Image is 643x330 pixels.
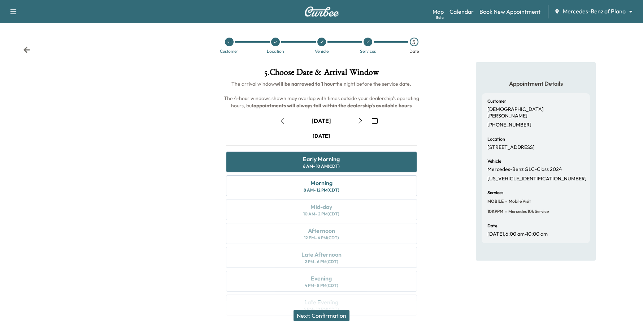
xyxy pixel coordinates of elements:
span: Mercedes 10k Service [507,209,549,214]
div: Customer [220,49,238,53]
h6: Date [487,224,497,228]
p: [PHONE_NUMBER] [487,122,531,128]
h6: Services [487,190,503,195]
h6: Vehicle [487,159,501,163]
span: Mercedes-Benz of Plano [563,7,626,16]
div: Services [360,49,376,53]
img: Curbee Logo [304,7,339,17]
a: Calendar [449,7,474,16]
div: [DATE] [313,132,330,140]
span: 10KPPM [487,209,503,214]
b: will be narrowed to 1 hour [275,81,335,87]
button: Next: Confirmation [294,310,349,321]
span: - [503,208,507,215]
h1: 5 . Choose Date & Arrival Window [220,68,423,80]
a: MapBeta [433,7,444,16]
div: Date [409,49,419,53]
div: Early Morning [303,155,340,163]
p: [STREET_ADDRESS] [487,144,535,151]
div: 5 [410,38,418,46]
p: Mercedes-Benz GLC-Class 2024 [487,166,562,173]
div: Morning [310,179,333,187]
div: Back [23,46,30,53]
div: [DATE] [312,117,331,125]
h6: Location [487,137,505,141]
p: [DATE] , 6:00 am - 10:00 am [487,231,548,237]
div: Beta [436,15,444,20]
a: Book New Appointment [479,7,540,16]
p: [US_VEHICLE_IDENTIFICATION_NUMBER] [487,176,587,182]
h6: Customer [487,99,506,103]
div: Vehicle [315,49,329,53]
p: [DEMOGRAPHIC_DATA] [PERSON_NAME] [487,106,584,119]
div: Location [267,49,284,53]
span: The arrival window the night before the service date. The 4-hour windows shown may overlap with t... [224,81,420,109]
span: Mobile Visit [507,198,531,204]
span: MOBILE [487,198,504,204]
div: 8 AM - 12 PM (CDT) [304,187,339,193]
span: - [504,198,507,205]
b: appointments will always fall within the dealership's available hours [253,102,412,109]
div: 6 AM - 10 AM (CDT) [303,163,340,169]
h5: Appointment Details [482,80,590,87]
